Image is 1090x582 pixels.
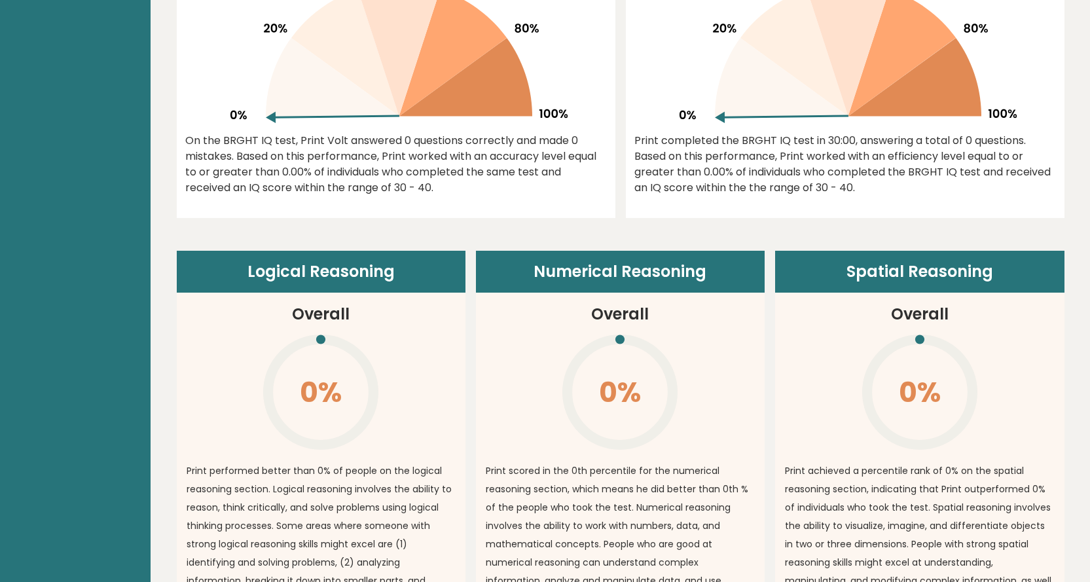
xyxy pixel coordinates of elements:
[261,333,380,452] svg: \
[292,302,350,326] h3: Overall
[860,333,979,452] svg: \
[591,302,649,326] h3: Overall
[775,251,1064,293] header: Spatial Reasoning
[185,133,607,196] div: On the BRGHT IQ test, Print Volt answered 0 questions correctly and made 0 mistakes. Based on thi...
[177,251,465,293] header: Logical Reasoning
[560,333,680,452] svg: \
[476,251,765,293] header: Numerical Reasoning
[634,133,1056,196] div: Print completed the BRGHT IQ test in 30:00, answering a total of 0 questions. Based on this perfo...
[891,302,949,326] h3: Overall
